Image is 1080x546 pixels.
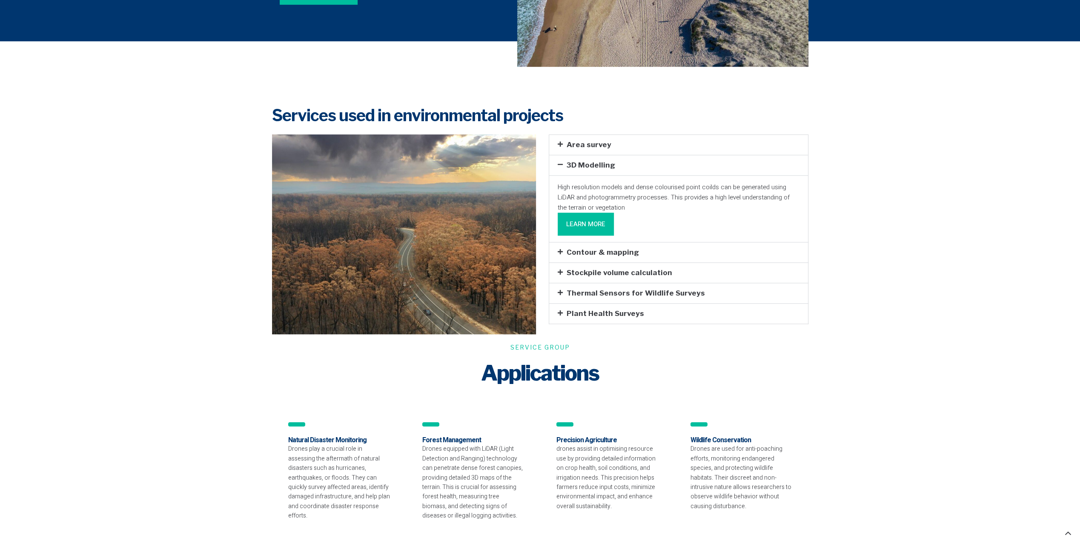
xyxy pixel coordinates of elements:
div: Thermal Sensors for Wildlife Surveys [549,283,808,303]
a: 3D Modelling [567,161,615,169]
div: Contour & mapping [549,242,808,262]
div: 3D Modelling [549,175,808,242]
h3: Wildlife Conservation [690,436,792,445]
a: Stockpile volume calculation [567,268,672,277]
a: Area survey [567,140,611,149]
div: Stockpile volume calculation [549,263,808,283]
div: Area survey [549,135,808,155]
h6: Service Group [272,343,808,352]
h2: Applications [272,360,808,386]
a: Contour & mapping [567,248,639,256]
h3: Precision Agriculture [556,436,658,445]
h3: Services used in environmental projects [272,105,808,126]
div: Plant Health Surveys [549,304,808,324]
a: Plant Health Surveys [567,309,644,318]
p: Drones equipped with LiDAR (Light Detection and Ranging) technology can penetrate dense forest ca... [422,444,524,520]
p: Drones play a crucial role in assessing the aftermath of natural disasters such as hurricanes, ea... [288,444,390,520]
p: High resolution models and dense colourised point coilds can be generated using LiDAR and photogr... [558,182,799,213]
a: Thermal Sensors for Wildlife Surveys [567,289,705,297]
p: Drones are used for anti-poaching efforts, monitoring endangered species, and protecting wildlife... [690,444,792,511]
p: drones assist in optimising resource use by providing detailed information on crop health, soil c... [556,444,658,511]
h3: Forest Management [422,436,524,445]
div: 3D Modelling [549,155,808,175]
a: Learn More [558,213,614,236]
h3: Natural Disaster Monitoring [288,436,390,445]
